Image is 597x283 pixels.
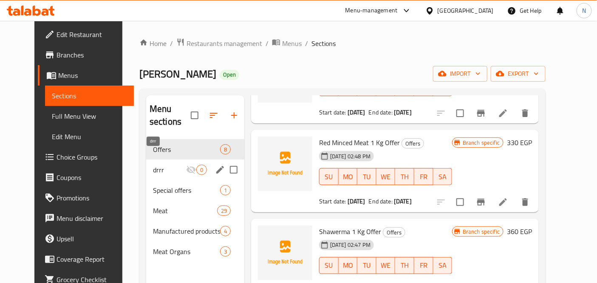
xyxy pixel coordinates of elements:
[327,241,374,249] span: [DATE] 02:47 PM
[139,38,546,49] nav: breadcrumb
[38,65,134,86] a: Menus
[319,107,346,118] span: Start date:
[38,45,134,65] a: Branches
[38,188,134,208] a: Promotions
[342,171,354,183] span: MO
[348,196,365,207] b: [DATE]
[139,64,216,83] span: [PERSON_NAME]
[402,139,424,149] span: Offers
[418,171,430,183] span: FR
[146,221,244,241] div: Manufactured products4
[153,246,220,257] span: Meat Organs
[272,38,302,49] a: Menus
[221,186,230,194] span: 1
[146,200,244,221] div: Meat29
[345,6,398,16] div: Menu-management
[342,259,354,272] span: MO
[221,146,230,154] span: 8
[57,213,127,223] span: Menu disclaimer
[204,105,224,126] span: Sort sections
[57,193,127,203] span: Promotions
[170,38,173,49] li: /
[266,38,269,49] li: /
[319,168,339,185] button: SU
[139,38,167,49] a: Home
[507,137,532,149] h6: 330 EGP
[224,105,244,126] button: Add section
[220,144,231,154] div: items
[394,196,412,207] b: [DATE]
[57,152,127,162] span: Choice Groups
[380,259,392,272] span: WE
[38,24,134,45] a: Edit Restaurant
[395,257,414,274] button: TH
[38,167,134,188] a: Coupons
[395,168,414,185] button: TH
[52,131,127,142] span: Edit Menu
[319,225,381,238] span: Shawerma 1 Kg Offer
[437,259,449,272] span: SA
[282,38,302,49] span: Menus
[471,103,491,123] button: Branch-specific-item
[57,50,127,60] span: Branches
[319,196,346,207] span: Start date:
[214,163,226,176] button: edit
[394,107,412,118] b: [DATE]
[258,226,312,280] img: Shawerma 1 Kg Offer
[451,193,469,211] span: Select to update
[58,70,127,80] span: Menus
[218,207,230,215] span: 29
[220,70,239,80] div: Open
[45,106,134,126] a: Full Menu View
[196,165,207,175] div: items
[153,206,217,216] span: Meat
[186,165,196,175] svg: Inactive section
[38,208,134,229] a: Menu disclaimer
[146,241,244,262] div: Meat Organs3
[383,228,405,237] span: Offers
[515,103,535,123] button: delete
[153,144,220,154] span: Offers
[327,152,374,160] span: [DATE] 02:48 PM
[339,257,358,274] button: MO
[187,38,262,49] span: Restaurants management
[57,172,127,183] span: Coupons
[380,171,392,183] span: WE
[319,136,400,149] span: Red Minced Meat 1 Kg Offer
[220,246,231,257] div: items
[220,226,231,236] div: items
[153,165,186,175] span: drrr
[471,192,491,212] button: Branch-specific-item
[319,257,339,274] button: SU
[369,196,393,207] span: End date:
[582,6,586,15] span: N
[498,108,508,118] a: Edit menu item
[38,249,134,269] a: Coverage Report
[438,6,494,15] div: [GEOGRAPHIC_DATA]
[57,254,127,264] span: Coverage Report
[221,248,230,256] span: 3
[414,168,433,185] button: FR
[52,91,127,101] span: Sections
[339,168,358,185] button: MO
[376,257,396,274] button: WE
[176,38,262,49] a: Restaurants management
[45,126,134,147] a: Edit Menu
[153,185,220,195] span: Special offers
[217,206,231,216] div: items
[258,137,312,191] img: Red Minced Meat 1 Kg Offer
[361,259,373,272] span: TU
[459,228,503,236] span: Branch specific
[57,29,127,40] span: Edit Restaurant
[433,257,453,274] button: SA
[414,257,433,274] button: FR
[186,106,204,124] span: Select all sections
[459,139,503,147] span: Branch specific
[357,257,376,274] button: TU
[197,166,207,174] span: 0
[146,136,244,265] nav: Menu sections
